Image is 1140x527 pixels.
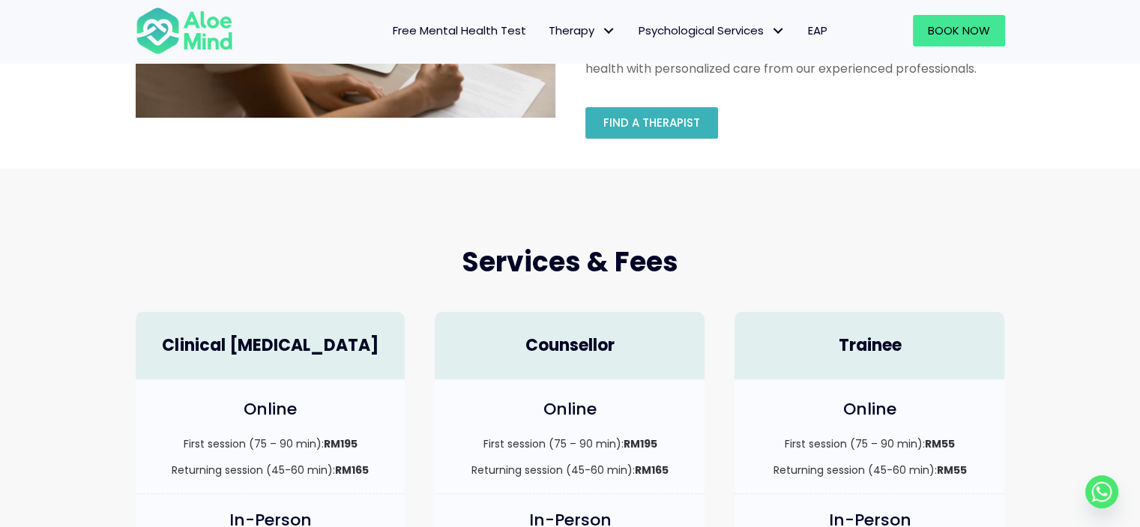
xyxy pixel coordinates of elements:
[151,436,390,451] p: First session (75 – 90 min):
[151,463,390,478] p: Returning session (45-60 min):
[925,436,955,451] strong: RM55
[913,15,1005,46] a: Book Now
[585,107,718,139] a: Find a therapist
[450,463,690,478] p: Returning session (45-60 min):
[797,15,839,46] a: EAP
[767,20,789,42] span: Psychological Services: submenu
[750,334,989,358] h4: Trainee
[750,398,989,421] h4: Online
[450,398,690,421] h4: Online
[537,15,627,46] a: TherapyTherapy: submenu
[450,334,690,358] h4: Counsellor
[598,20,620,42] span: Therapy: submenu
[627,15,797,46] a: Psychological ServicesPsychological Services: submenu
[462,243,678,281] span: Services & Fees
[808,22,827,38] span: EAP
[151,334,390,358] h4: Clinical [MEDICAL_DATA]
[936,463,966,478] strong: RM55
[253,15,839,46] nav: Menu
[623,436,657,451] strong: RM195
[335,463,369,478] strong: RM165
[549,22,616,38] span: Therapy
[928,22,990,38] span: Book Now
[750,463,989,478] p: Returning session (45-60 min):
[603,115,700,130] span: Find a therapist
[750,436,989,451] p: First session (75 – 90 min):
[136,6,233,55] img: Aloe mind Logo
[381,15,537,46] a: Free Mental Health Test
[450,436,690,451] p: First session (75 – 90 min):
[1085,475,1118,508] a: Whatsapp
[323,436,357,451] strong: RM195
[151,398,390,421] h4: Online
[393,22,526,38] span: Free Mental Health Test
[635,463,669,478] strong: RM165
[639,22,785,38] span: Psychological Services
